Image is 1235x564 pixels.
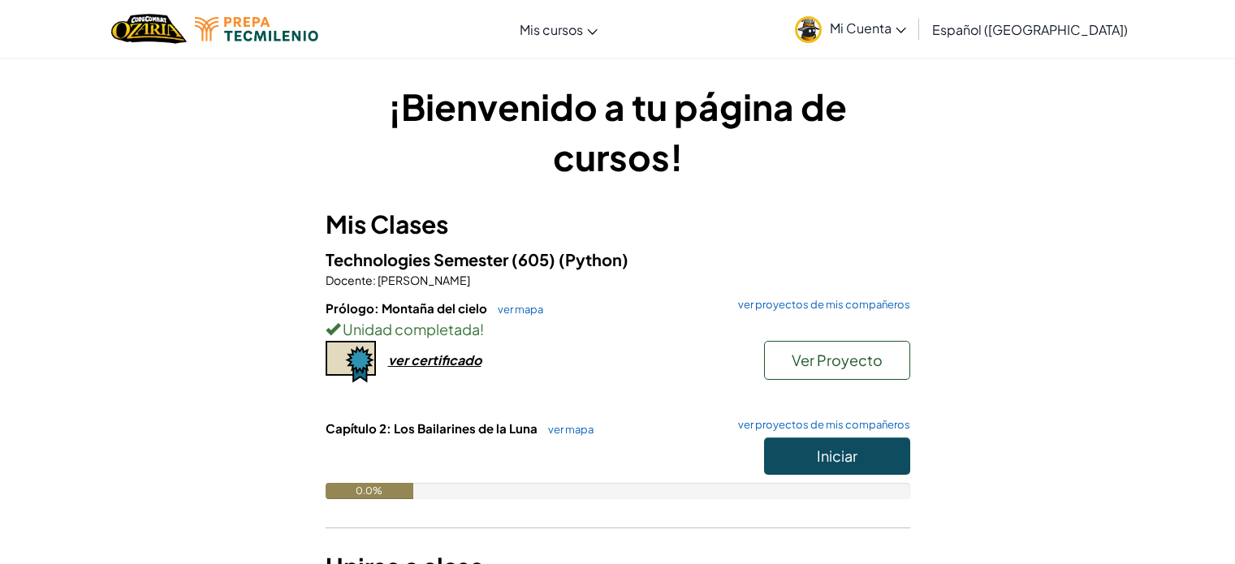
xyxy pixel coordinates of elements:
a: ver proyectos de mis compañeros [730,299,910,310]
a: ver mapa [490,303,543,316]
img: certificate-icon.png [326,341,376,383]
button: Iniciar [764,437,910,475]
img: avatar [795,16,822,43]
a: Ozaria by CodeCombat logo [111,12,187,45]
span: Unidad completada [340,320,480,338]
span: Prólogo: Montaña del cielo [326,300,490,316]
h3: Mis Clases [326,206,910,243]
span: Español ([GEOGRAPHIC_DATA]) [932,21,1128,38]
span: [PERSON_NAME] [376,273,470,287]
span: Iniciar [817,446,857,465]
a: ver proyectos de mis compañeros [730,420,910,430]
span: ! [480,320,484,338]
span: : [373,273,376,287]
img: Home [111,12,187,45]
span: Ver Proyecto [792,351,883,369]
img: Tecmilenio logo [195,17,318,41]
span: (Python) [559,249,628,269]
span: Mi Cuenta [830,19,906,37]
a: Mis cursos [512,7,606,51]
a: Mi Cuenta [787,3,914,54]
span: Technologies Semester (605) [326,249,559,269]
a: ver certificado [326,351,481,368]
span: Docente [326,273,373,287]
button: Ver Proyecto [764,341,910,380]
div: 0.0% [326,483,413,499]
a: Español ([GEOGRAPHIC_DATA]) [924,7,1136,51]
span: Capítulo 2: Los Bailarines de la Luna [326,420,540,436]
div: ver certificado [388,351,481,368]
a: ver mapa [540,423,594,436]
h1: ¡Bienvenido a tu página de cursos! [326,81,910,182]
span: Mis cursos [520,21,583,38]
